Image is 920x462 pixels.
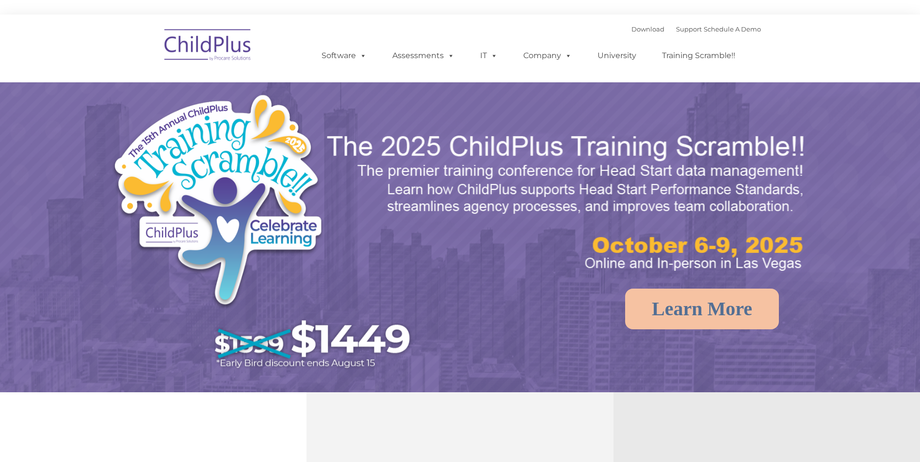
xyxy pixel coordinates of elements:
[383,46,464,65] a: Assessments
[514,46,581,65] a: Company
[631,25,664,33] a: Download
[312,46,376,65] a: Software
[470,46,507,65] a: IT
[652,46,745,65] a: Training Scramble!!
[631,25,761,33] font: |
[704,25,761,33] a: Schedule A Demo
[676,25,702,33] a: Support
[588,46,646,65] a: University
[625,289,779,329] a: Learn More
[160,22,257,71] img: ChildPlus by Procare Solutions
